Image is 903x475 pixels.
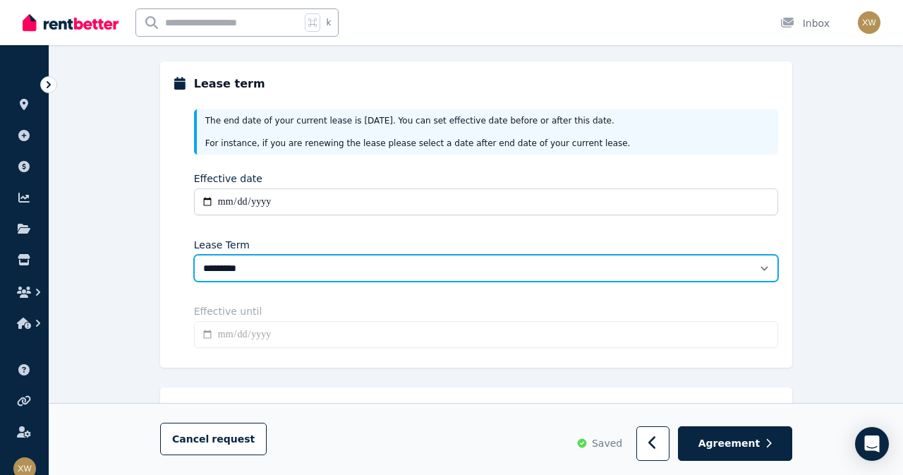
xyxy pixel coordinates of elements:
span: request [212,433,255,447]
button: Cancelrequest [160,423,267,456]
div: Inbox [780,16,830,30]
span: k [326,17,331,28]
h5: Rent [194,402,224,419]
div: Open Intercom Messenger [855,427,889,461]
label: Lease Term [194,238,250,252]
span: Agreement [698,437,760,451]
label: Effective date [194,172,262,186]
span: Cancel [172,434,255,445]
img: RentBetter [23,12,119,33]
div: The end date of your current lease is [DATE] . You can set effective date before or after this da... [194,109,778,155]
span: Saved [592,437,622,451]
button: Agreement [678,427,792,462]
img: Xiangyang Wang [858,11,880,34]
label: Effective until [194,304,262,318]
h5: Lease term [194,76,265,92]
